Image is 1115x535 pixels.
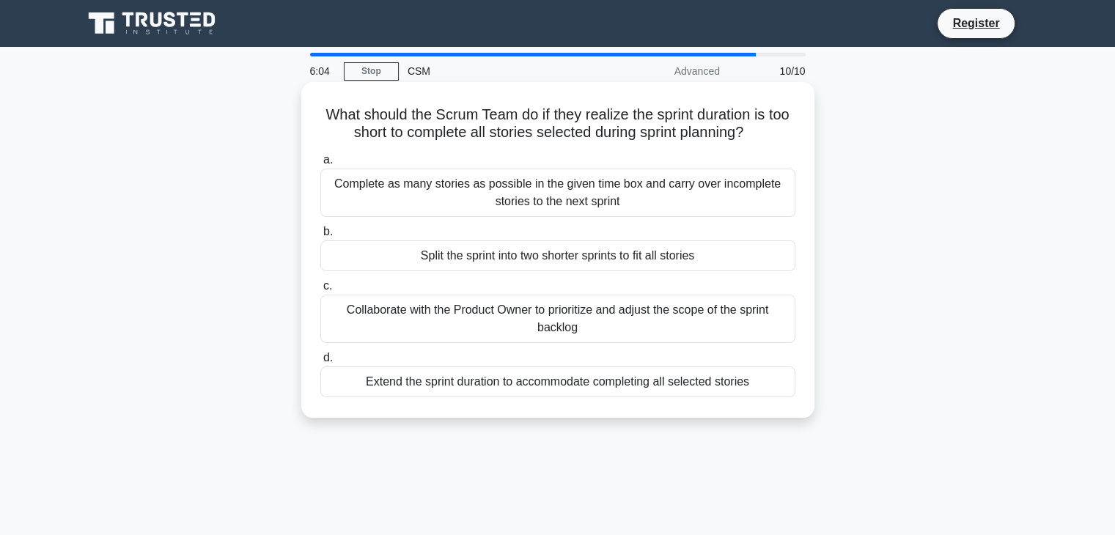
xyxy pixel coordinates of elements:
div: Complete as many stories as possible in the given time box and carry over incomplete stories to t... [320,169,795,217]
span: c. [323,279,332,292]
div: CSM [399,56,600,86]
span: a. [323,153,333,166]
a: Stop [344,62,399,81]
span: d. [323,351,333,364]
a: Register [943,14,1008,32]
div: Collaborate with the Product Owner to prioritize and adjust the scope of the sprint backlog [320,295,795,343]
div: Extend the sprint duration to accommodate completing all selected stories [320,366,795,397]
div: Advanced [600,56,729,86]
div: 10/10 [729,56,814,86]
div: 6:04 [301,56,344,86]
span: b. [323,225,333,237]
div: Split the sprint into two shorter sprints to fit all stories [320,240,795,271]
h5: What should the Scrum Team do if they realize the sprint duration is too short to complete all st... [319,106,797,142]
